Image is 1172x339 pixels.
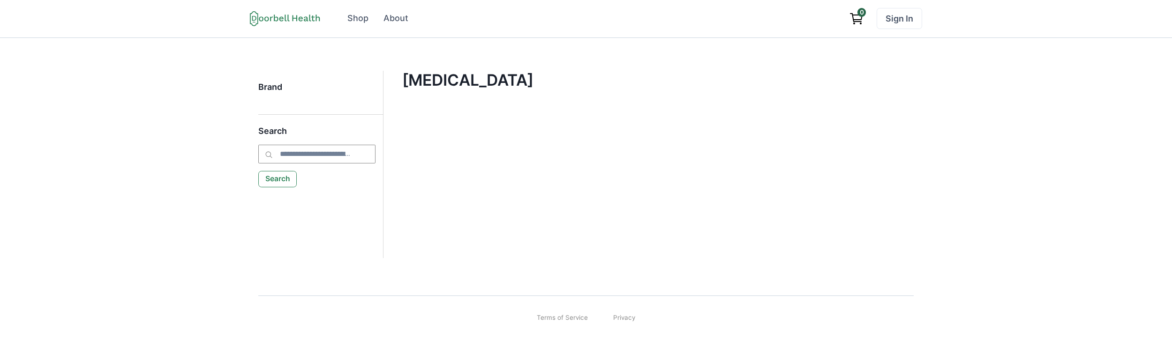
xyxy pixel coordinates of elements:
a: Terms of Service [537,313,588,322]
h4: [MEDICAL_DATA] [402,71,894,89]
a: Privacy [613,313,635,322]
span: 0 [857,8,866,16]
div: Shop [347,12,368,25]
button: Search [258,171,297,188]
h5: Search [258,126,376,145]
h5: Brand [258,82,376,101]
div: About [383,12,408,25]
a: Shop [341,8,375,29]
a: About [377,8,414,29]
a: View cart [845,8,868,29]
a: Sign In [877,8,922,29]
